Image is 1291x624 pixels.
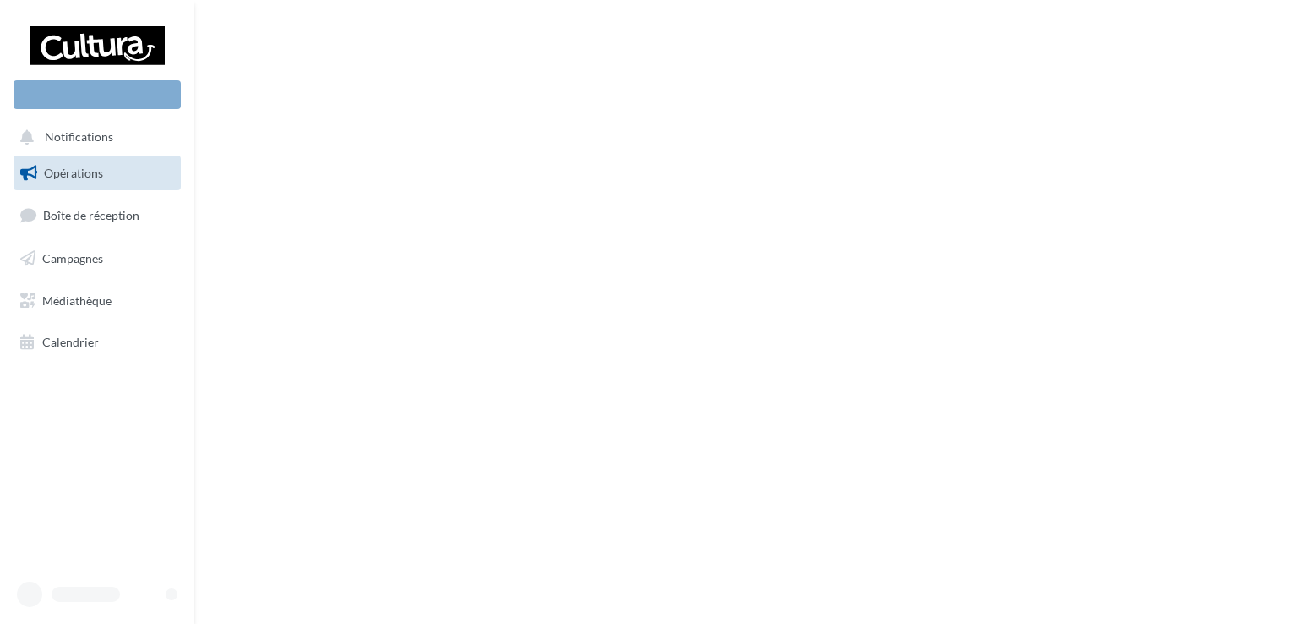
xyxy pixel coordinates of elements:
a: Calendrier [10,325,184,360]
span: Médiathèque [42,293,112,307]
a: Médiathèque [10,283,184,319]
a: Campagnes [10,241,184,276]
a: Opérations [10,156,184,191]
span: Notifications [45,130,113,145]
span: Boîte de réception [43,208,139,222]
span: Calendrier [42,335,99,349]
div: Nouvelle campagne [14,80,181,109]
span: Opérations [44,166,103,180]
span: Campagnes [42,251,103,265]
a: Boîte de réception [10,197,184,233]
